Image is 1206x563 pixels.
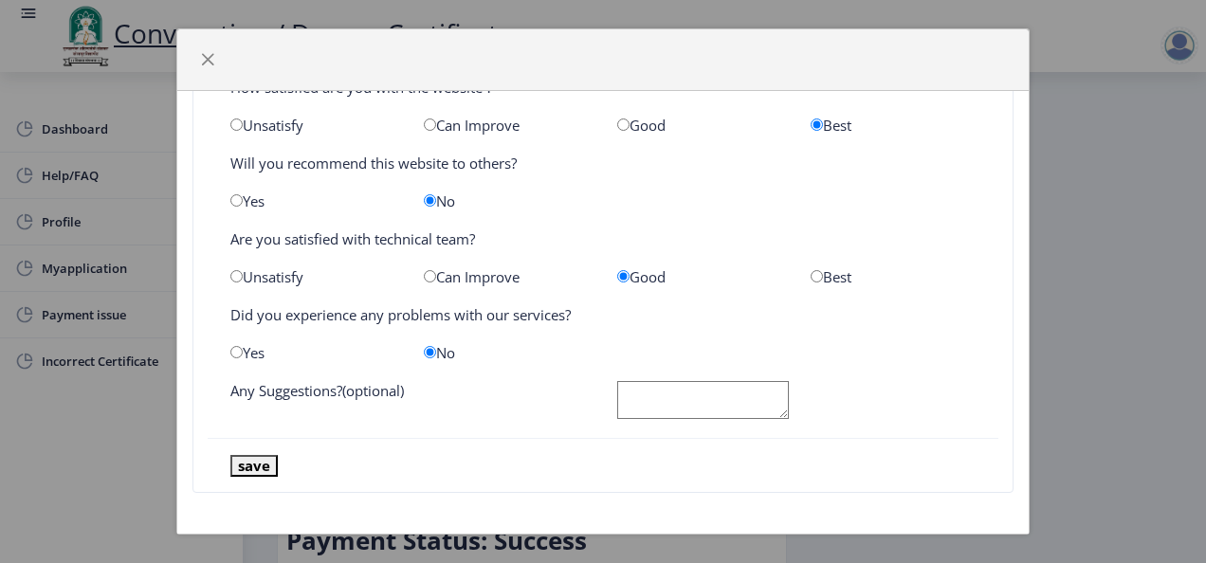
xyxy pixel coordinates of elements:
div: Unsatisfy [216,267,410,286]
div: Can Improve [410,116,603,135]
div: Are you satisfied with technical team? [216,229,990,248]
div: Can Improve [410,267,603,286]
div: Unsatisfy [216,116,410,135]
div: Did you experience any problems with our services? [216,305,990,324]
div: No [410,191,603,210]
div: Any Suggestions?(optional) [216,381,603,424]
button: save [230,455,278,477]
div: No [410,343,603,362]
div: Yes [216,191,410,210]
div: Good [603,116,796,135]
div: Will you recommend this website to others? [216,154,990,173]
div: Best [796,116,990,135]
div: Good [603,267,796,286]
div: Best [796,267,990,286]
div: Yes [216,343,410,362]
